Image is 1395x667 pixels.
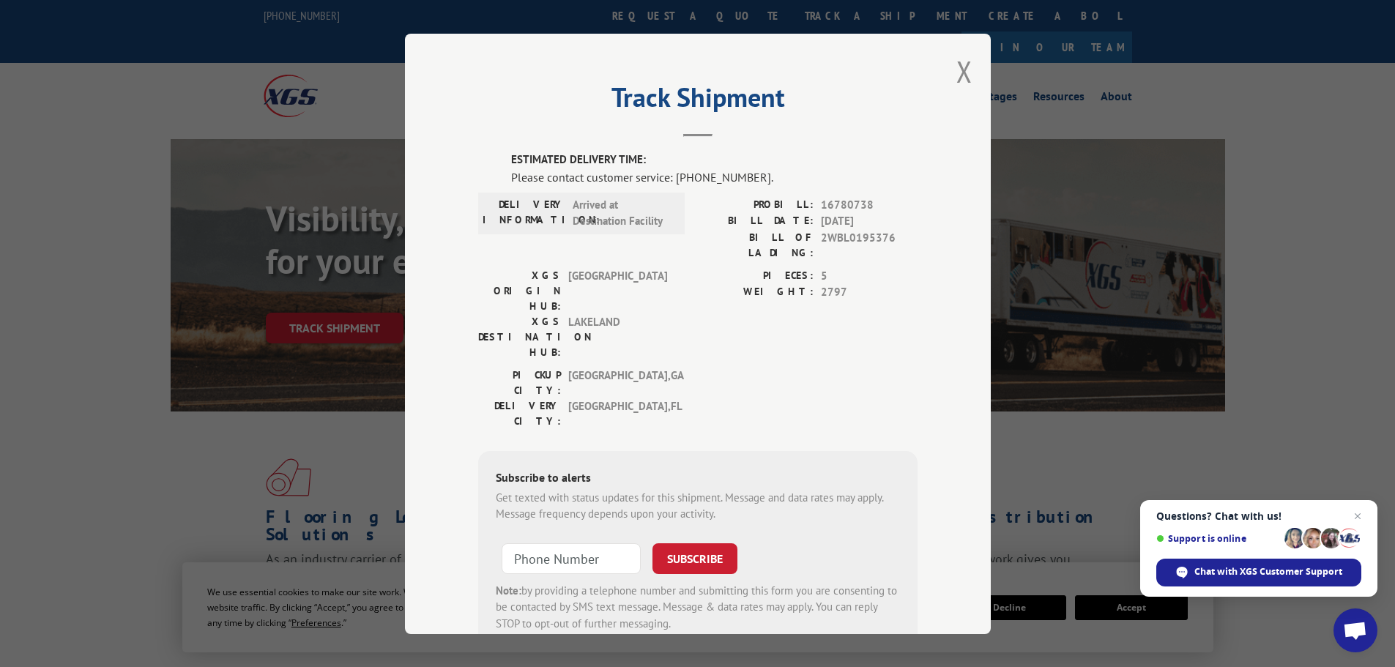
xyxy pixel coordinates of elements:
label: PROBILL: [698,196,814,213]
span: [GEOGRAPHIC_DATA] [568,267,667,313]
span: 16780738 [821,196,918,213]
div: Chat with XGS Customer Support [1156,559,1361,586]
div: Subscribe to alerts [496,468,900,489]
span: [GEOGRAPHIC_DATA] , FL [568,398,667,428]
label: DELIVERY CITY: [478,398,561,428]
div: by providing a telephone number and submitting this form you are consenting to be contacted by SM... [496,582,900,632]
label: PIECES: [698,267,814,284]
span: 5 [821,267,918,284]
label: PICKUP CITY: [478,367,561,398]
label: DELIVERY INFORMATION: [483,196,565,229]
span: [DATE] [821,213,918,230]
span: 2797 [821,284,918,301]
strong: Note: [496,583,521,597]
label: BILL DATE: [698,213,814,230]
label: XGS ORIGIN HUB: [478,267,561,313]
label: XGS DESTINATION HUB: [478,313,561,359]
span: Support is online [1156,533,1279,544]
button: Close modal [956,52,972,91]
button: SUBSCRIBE [652,543,737,573]
div: Get texted with status updates for this shipment. Message and data rates may apply. Message frequ... [496,489,900,522]
span: [GEOGRAPHIC_DATA] , GA [568,367,667,398]
label: WEIGHT: [698,284,814,301]
input: Phone Number [502,543,641,573]
span: Chat with XGS Customer Support [1194,565,1342,578]
span: Questions? Chat with us! [1156,510,1361,522]
h2: Track Shipment [478,87,918,115]
label: ESTIMATED DELIVERY TIME: [511,152,918,168]
label: BILL OF LADING: [698,229,814,260]
span: Arrived at Destination Facility [573,196,672,229]
div: Open chat [1333,608,1377,652]
div: Please contact customer service: [PHONE_NUMBER]. [511,168,918,185]
span: 2WBL0195376 [821,229,918,260]
span: LAKELAND [568,313,667,359]
span: Close chat [1349,507,1366,525]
